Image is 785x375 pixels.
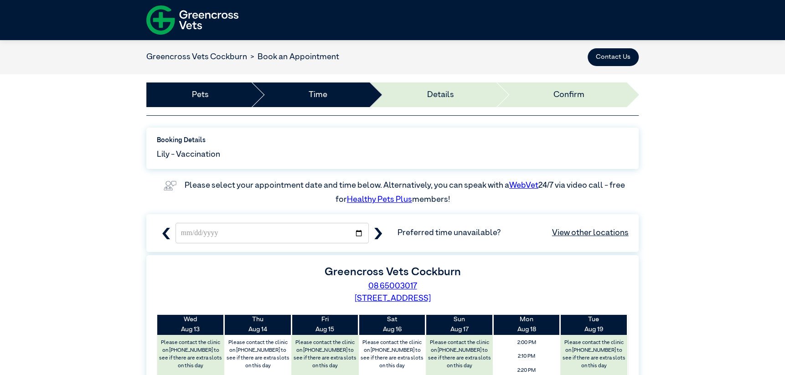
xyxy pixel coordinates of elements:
[146,53,247,61] a: Greencross Vets Cockburn
[292,337,358,372] label: Please contact the clinic on [PHONE_NUMBER] to see if there are extra slots on this day
[427,337,492,372] label: Please contact the clinic on [PHONE_NUMBER] to see if there are extra slots on this day
[146,2,238,38] img: f-logo
[347,195,412,204] a: Healthy Pets Plus
[561,337,626,372] label: Please contact the clinic on [PHONE_NUMBER] to see if there are extra slots on this day
[493,315,560,334] th: Aug 18
[325,267,461,277] label: Greencross Vets Cockburn
[368,282,417,290] a: 08 65003017
[185,181,626,204] label: Please select your appointment date and time below. Alternatively, you can speak with a 24/7 via ...
[309,89,327,101] a: Time
[560,315,627,334] th: Aug 19
[509,181,538,190] a: WebVet
[146,51,339,63] nav: breadcrumb
[496,337,558,349] span: 2:00 PM
[158,337,223,372] label: Please contact the clinic on [PHONE_NUMBER] to see if there are extra slots on this day
[588,48,639,67] button: Contact Us
[291,315,358,334] th: Aug 15
[359,315,426,334] th: Aug 16
[160,177,180,194] img: vet
[192,89,209,101] a: Pets
[355,294,431,303] a: [STREET_ADDRESS]
[225,337,291,372] label: Please contact the clinic on [PHONE_NUMBER] to see if there are extra slots on this day
[426,315,493,334] th: Aug 17
[157,315,224,334] th: Aug 13
[224,315,291,334] th: Aug 14
[157,136,629,146] label: Booking Details
[398,227,629,239] span: Preferred time unavailable?
[157,149,220,161] span: Lily - Vaccination
[247,51,339,63] li: Book an Appointment
[359,337,425,372] label: Please contact the clinic on [PHONE_NUMBER] to see if there are extra slots on this day
[496,351,558,363] span: 2:10 PM
[552,227,629,239] a: View other locations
